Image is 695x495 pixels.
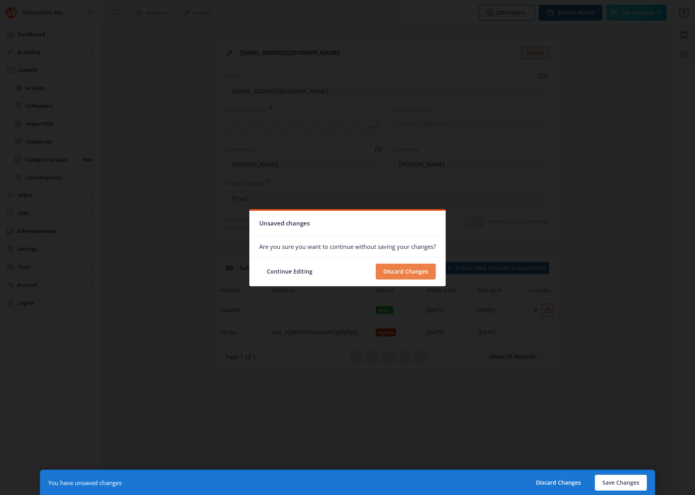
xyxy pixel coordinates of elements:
nb-card-header: Unsaved changes [250,211,445,236]
button: Continue Editing [259,264,320,280]
nb-card-body: Are you sure you want to continue without saving your changes? [250,236,445,257]
div: You have unsaved changes [48,479,122,487]
button: Discard Changes [376,264,436,280]
button: Save Changes [595,475,647,491]
button: Discard Changes [528,475,588,491]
